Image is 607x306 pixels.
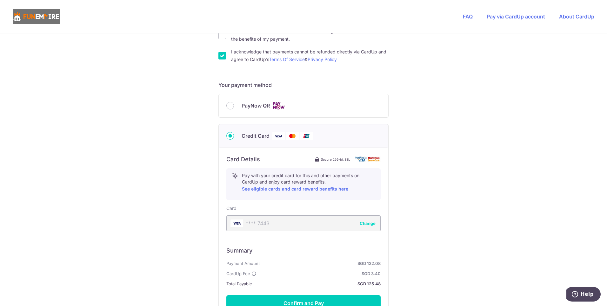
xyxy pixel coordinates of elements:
[226,132,381,140] div: Credit Card Visa Mastercard Union Pay
[218,81,389,89] h5: Your payment method
[226,156,260,163] h6: Card Details
[463,13,473,20] a: FAQ
[231,48,389,63] label: I acknowledge that payments cannot be refunded directly via CardUp and agree to CardUp’s &
[566,287,601,303] iframe: Opens a widget where you can find more information
[226,102,381,110] div: PayNow QR Cards logo
[242,186,348,191] a: See eligible cards and card reward benefits here
[487,13,545,20] a: Pay via CardUp account
[242,172,375,193] p: Pay with your credit card for this and other payments on CardUp and enjoy card reward benefits.
[226,247,381,254] h6: Summary
[226,270,250,277] span: CardUp Fee
[355,156,381,162] img: card secure
[226,205,237,212] label: Card
[255,280,381,288] strong: SGD 125.48
[269,57,305,62] a: Terms Of Service
[231,28,389,43] label: I would like to receive more information that will guide me how to maximize the benefits of my pa...
[308,57,337,62] a: Privacy Policy
[226,280,252,288] span: Total Payable
[262,260,381,267] strong: SGD 122.08
[242,132,270,140] span: Credit Card
[300,132,313,140] img: Union Pay
[226,260,260,267] span: Payment Amount
[272,132,285,140] img: Visa
[242,102,270,109] span: PayNow QR
[272,102,285,110] img: Cards logo
[559,13,594,20] a: About CardUp
[259,270,381,277] strong: SGD 3.40
[286,132,299,140] img: Mastercard
[321,157,350,162] span: Secure 256-bit SSL
[360,220,376,226] button: Change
